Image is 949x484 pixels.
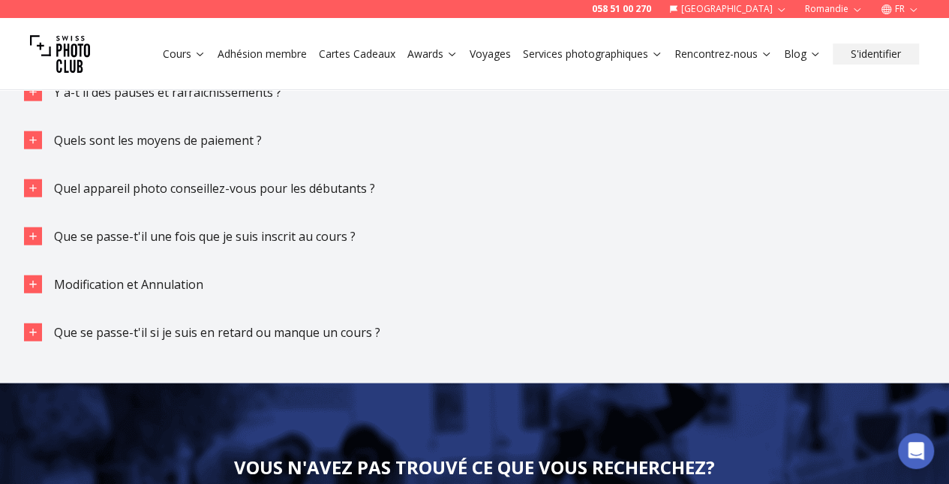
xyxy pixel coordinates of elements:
[212,44,313,65] button: Adhésion membre
[674,47,772,62] a: Rencontrez-nous
[464,44,517,65] button: Voyages
[833,44,919,65] button: S'identifier
[12,311,937,353] button: Que se passe-t'il si je suis en retard ou manque un cours ?
[784,47,821,62] a: Blog
[218,47,307,62] a: Adhésion membre
[234,455,715,479] h2: VOUS N'AVEZ PAS TROUVÉ CE QUE VOUS RECHERCHEZ?
[12,263,937,305] button: Modification et Annulation
[54,276,203,293] span: Modification et Annulation
[592,3,651,15] a: 058 51 00 270
[12,215,937,257] button: Que se passe-t'il une fois que je suis inscrit au cours ?
[12,71,937,113] button: Y'a-t'il des pauses et rafraîchissements ?
[401,44,464,65] button: Awards
[30,24,90,84] img: Swiss photo club
[523,47,662,62] a: Services photographiques
[319,47,395,62] a: Cartes Cadeaux
[54,84,281,101] span: Y'a-t'il des pauses et rafraîchissements ?
[54,324,380,341] span: Que se passe-t'il si je suis en retard ou manque un cours ?
[54,132,262,149] span: Quels sont les moyens de paiement ?
[163,47,206,62] a: Cours
[313,44,401,65] button: Cartes Cadeaux
[470,47,511,62] a: Voyages
[898,433,934,469] div: Open Intercom Messenger
[407,47,458,62] a: Awards
[12,167,937,209] button: Quel appareil photo conseillez-vous pour les débutants ?
[12,119,937,161] button: Quels sont les moyens de paiement ?
[157,44,212,65] button: Cours
[54,228,356,245] span: Que se passe-t'il une fois que je suis inscrit au cours ?
[517,44,668,65] button: Services photographiques
[54,180,375,197] span: Quel appareil photo conseillez-vous pour les débutants ?
[778,44,827,65] button: Blog
[668,44,778,65] button: Rencontrez-nous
